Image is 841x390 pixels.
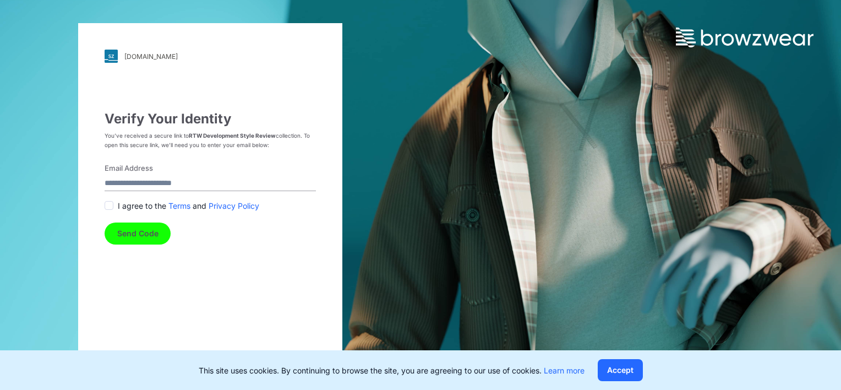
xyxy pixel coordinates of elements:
[544,366,585,375] a: Learn more
[105,50,118,63] img: svg+xml;base64,PHN2ZyB3aWR0aD0iMjgiIGhlaWdodD0iMjgiIHZpZXdCb3g9IjAgMCAyOCAyOCIgZmlsbD0ibm9uZSIgeG...
[168,200,190,212] a: Terms
[105,223,171,245] button: Send Code
[105,200,316,212] div: I agree to the and
[598,359,643,381] button: Accept
[199,365,585,376] p: This site uses cookies. By continuing to browse the site, you are agreeing to our use of cookies.
[124,52,178,61] div: [DOMAIN_NAME]
[105,50,316,63] a: [DOMAIN_NAME]
[105,163,309,174] label: Email Address
[105,111,316,127] h3: Verify Your Identity
[209,200,259,212] a: Privacy Policy
[189,132,276,139] strong: RTW Development Style Review
[105,131,316,150] p: You’ve received a secure link to collection. To open this secure link, we’ll need you to enter yo...
[676,28,813,47] img: browzwear-logo.73288ffb.svg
